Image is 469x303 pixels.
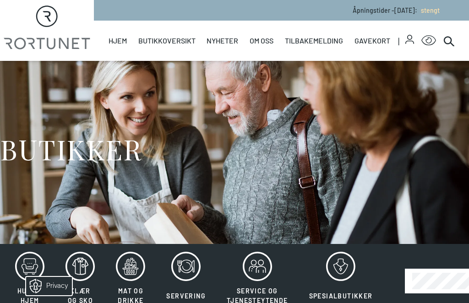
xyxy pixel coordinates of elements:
span: stengt [421,6,440,14]
a: Nyheter [207,21,238,61]
a: Om oss [250,21,273,61]
p: Åpningstider - [DATE] : [353,5,440,15]
a: Tilbakemelding [285,21,343,61]
a: Butikkoversikt [138,21,196,61]
span: Spesialbutikker [309,292,373,300]
iframe: Manage Preferences [9,274,84,298]
button: Open Accessibility Menu [421,33,436,48]
a: Gavekort [354,21,390,61]
a: Hjem [109,21,127,61]
span: Servering [166,292,206,300]
span: | [398,21,405,61]
a: stengt [417,6,440,14]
